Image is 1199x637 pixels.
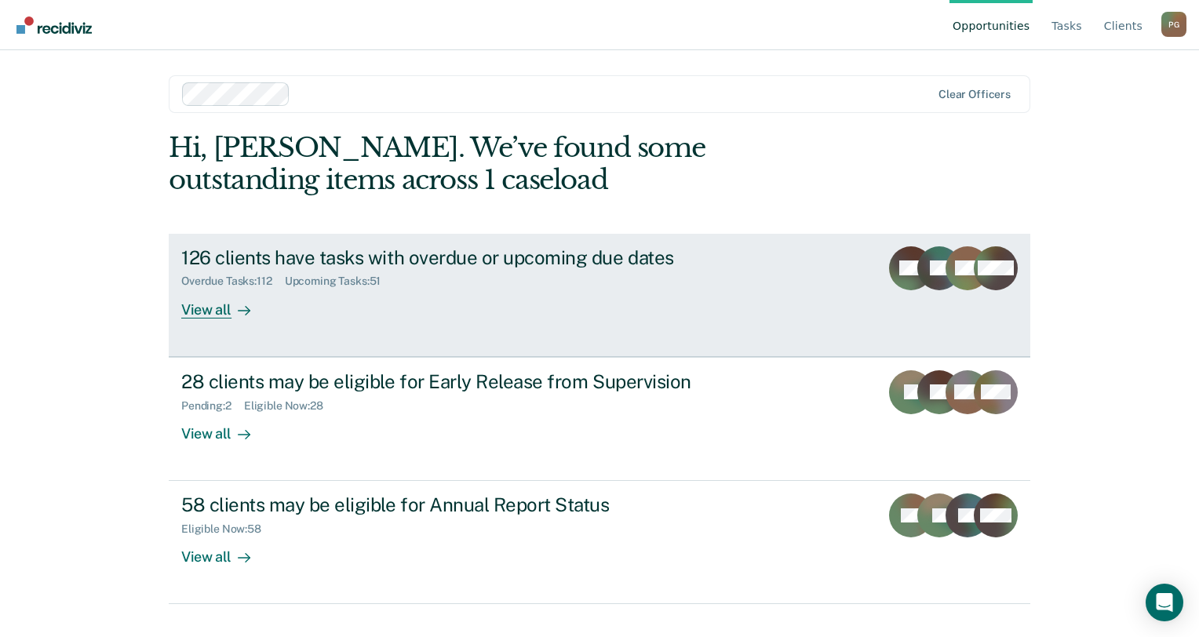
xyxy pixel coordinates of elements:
[181,536,269,566] div: View all
[181,522,274,536] div: Eligible Now : 58
[181,246,732,269] div: 126 clients have tasks with overdue or upcoming due dates
[285,275,394,288] div: Upcoming Tasks : 51
[1161,12,1186,37] button: Profile dropdown button
[1161,12,1186,37] div: P G
[169,132,858,196] div: Hi, [PERSON_NAME]. We’ve found some outstanding items across 1 caseload
[169,234,1030,357] a: 126 clients have tasks with overdue or upcoming due datesOverdue Tasks:112Upcoming Tasks:51View all
[16,16,92,34] img: Recidiviz
[181,275,285,288] div: Overdue Tasks : 112
[169,357,1030,481] a: 28 clients may be eligible for Early Release from SupervisionPending:2Eligible Now:28View all
[1146,584,1183,621] div: Open Intercom Messenger
[169,481,1030,604] a: 58 clients may be eligible for Annual Report StatusEligible Now:58View all
[181,370,732,393] div: 28 clients may be eligible for Early Release from Supervision
[181,288,269,318] div: View all
[938,88,1011,101] div: Clear officers
[181,493,732,516] div: 58 clients may be eligible for Annual Report Status
[244,399,336,413] div: Eligible Now : 28
[181,399,244,413] div: Pending : 2
[181,412,269,442] div: View all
